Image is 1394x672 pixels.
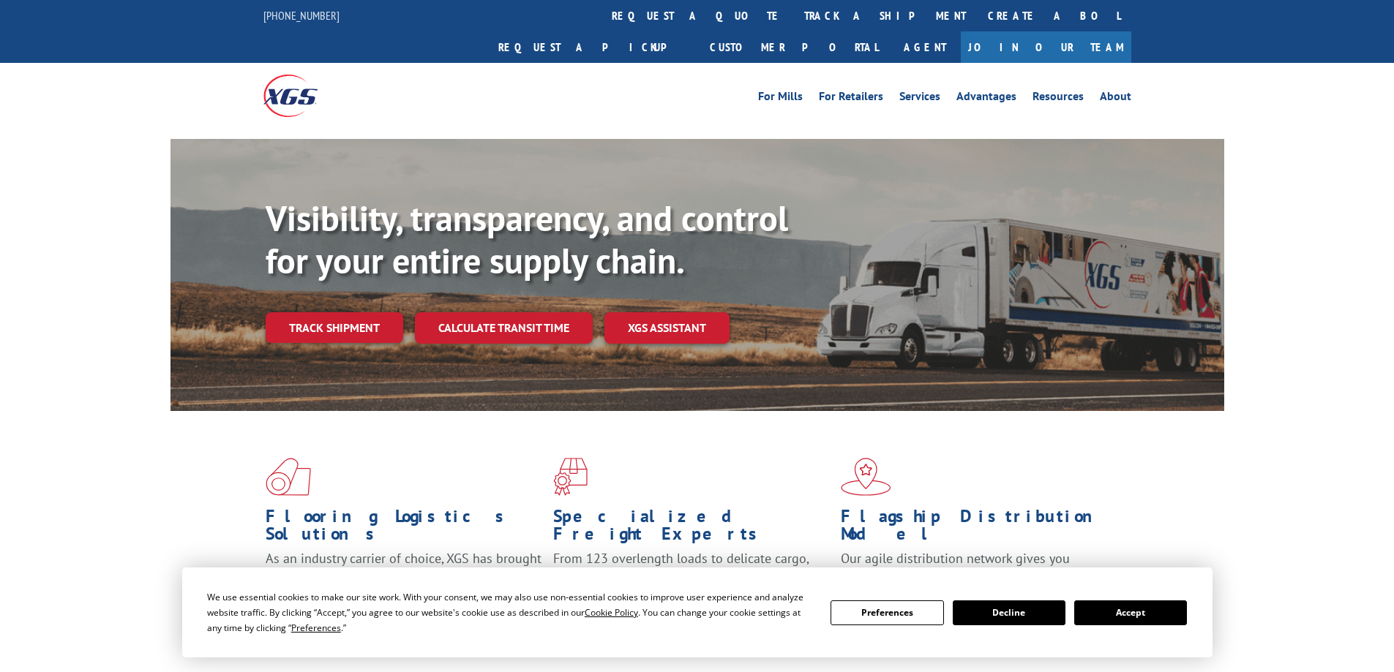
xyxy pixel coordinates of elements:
[263,8,340,23] a: [PHONE_NUMBER]
[953,600,1065,625] button: Decline
[291,622,341,634] span: Preferences
[553,507,830,550] h1: Specialized Freight Experts
[415,312,593,344] a: Calculate transit time
[553,458,588,496] img: xgs-icon-focused-on-flooring-red
[699,31,889,63] a: Customer Portal
[841,458,891,496] img: xgs-icon-flagship-distribution-model-red
[266,195,788,283] b: Visibility, transparency, and control for your entire supply chain.
[841,507,1117,550] h1: Flagship Distribution Model
[266,507,542,550] h1: Flooring Logistics Solutions
[266,458,311,496] img: xgs-icon-total-supply-chain-intelligence-red
[841,550,1110,584] span: Our agile distribution network gives you nationwide inventory management on demand.
[831,600,943,625] button: Preferences
[553,550,830,615] p: From 123 overlength loads to delicate cargo, our experienced staff knows the best way to move you...
[182,567,1213,657] div: Cookie Consent Prompt
[899,91,940,107] a: Services
[889,31,961,63] a: Agent
[487,31,699,63] a: Request a pickup
[207,589,813,635] div: We use essential cookies to make our site work. With your consent, we may also use non-essential ...
[266,312,403,343] a: Track shipment
[819,91,883,107] a: For Retailers
[956,91,1016,107] a: Advantages
[758,91,803,107] a: For Mills
[1033,91,1084,107] a: Resources
[1074,600,1187,625] button: Accept
[961,31,1131,63] a: Join Our Team
[266,550,542,602] span: As an industry carrier of choice, XGS has brought innovation and dedication to flooring logistics...
[604,312,730,344] a: XGS ASSISTANT
[1100,91,1131,107] a: About
[585,606,638,619] span: Cookie Policy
